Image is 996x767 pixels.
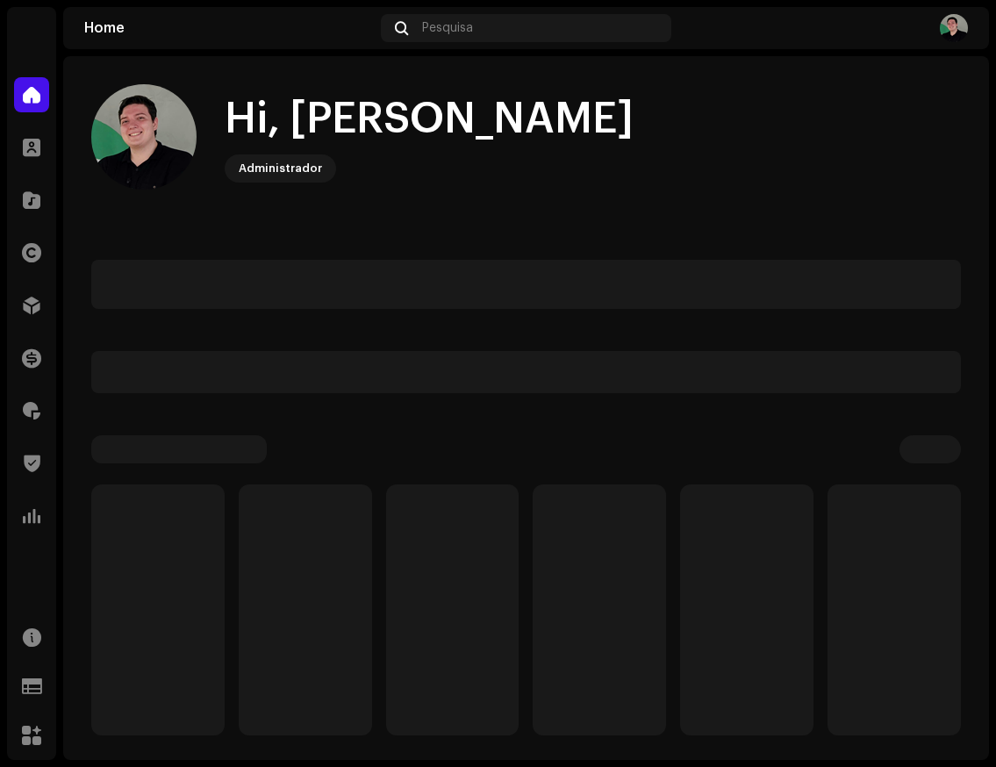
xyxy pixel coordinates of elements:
[225,91,634,147] div: Hi, [PERSON_NAME]
[91,84,197,190] img: 918a7c50-60df-4dc6-aa5d-e5e31497a30a
[239,158,322,179] div: Administrador
[422,21,473,35] span: Pesquisa
[940,14,968,42] img: 918a7c50-60df-4dc6-aa5d-e5e31497a30a
[84,21,374,35] div: Home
